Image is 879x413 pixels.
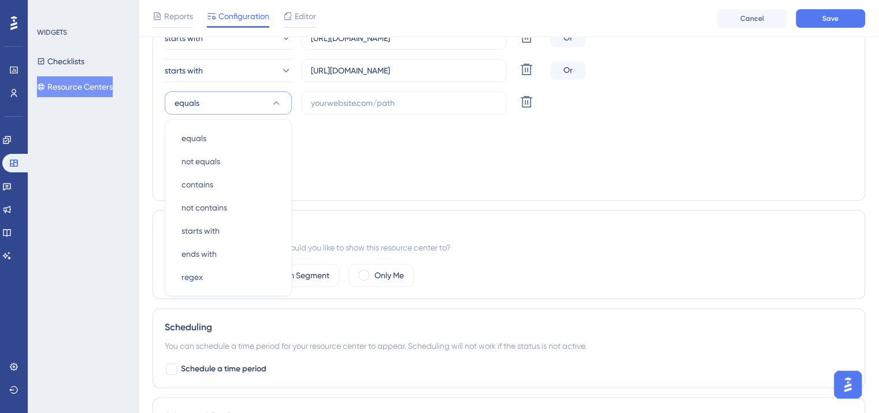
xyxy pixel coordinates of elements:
button: regex [172,265,284,289]
label: Custom Segment [266,268,329,282]
label: Only Me [374,268,404,282]
div: Audience Segmentation [165,222,853,236]
input: yourwebsite.com/path [311,97,497,109]
button: equals [172,127,284,150]
span: Configuration [218,9,269,23]
span: Schedule a time period [181,362,266,376]
div: You can schedule a time period for your resource center to appear. Scheduling will not work if th... [165,339,853,353]
span: starts with [165,64,203,78]
button: ends with [172,242,284,265]
div: Or [551,29,585,47]
span: Save [822,14,839,23]
button: not contains [172,196,284,219]
button: starts with [165,59,292,82]
button: not equals [172,150,284,173]
iframe: UserGuiding AI Assistant Launcher [830,367,865,402]
div: Scheduling [165,320,853,334]
span: ends with [181,247,217,261]
div: Or [551,61,585,80]
button: Resource Centers [37,76,113,97]
input: yourwebsite.com/path [311,32,497,45]
div: WIDGETS [37,28,67,37]
button: starts with [165,27,292,50]
button: Checklists [37,51,84,72]
span: Cancel [740,14,764,23]
button: contains [172,173,284,196]
span: not equals [181,154,220,168]
input: yourwebsite.com/path [311,64,497,77]
div: Which segment of the audience would you like to show this resource center to? [165,241,853,255]
span: Reports [164,9,193,23]
span: starts with [165,31,203,45]
span: contains [181,178,213,191]
span: equals [181,131,206,145]
button: starts with [172,219,284,242]
span: not contains [181,201,227,215]
button: Save [796,9,865,28]
button: equals [165,91,292,115]
span: Editor [295,9,316,23]
span: equals [175,96,199,110]
button: Cancel [717,9,787,28]
span: regex [181,270,203,284]
div: Targeting Condition [165,124,853,138]
span: starts with [181,224,220,238]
